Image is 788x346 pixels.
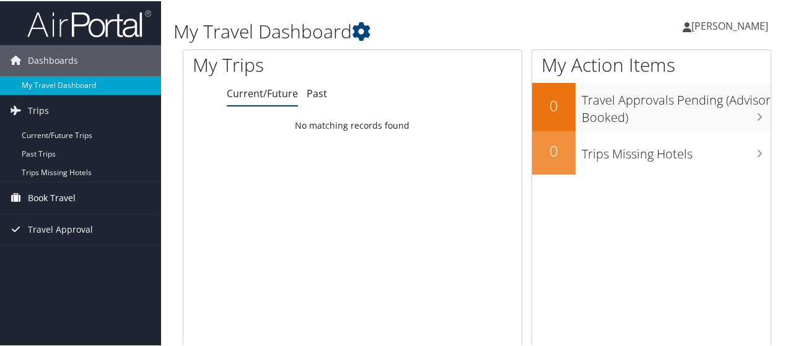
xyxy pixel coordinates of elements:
h1: My Trips [193,51,371,77]
h1: My Action Items [532,51,771,77]
a: [PERSON_NAME] [683,6,781,43]
a: 0Travel Approvals Pending (Advisor Booked) [532,82,771,129]
h3: Travel Approvals Pending (Advisor Booked) [582,84,771,125]
span: [PERSON_NAME] [691,18,768,32]
a: 0Trips Missing Hotels [532,130,771,173]
span: Book Travel [28,181,76,212]
img: airportal-logo.png [27,8,151,37]
h2: 0 [532,94,576,115]
h2: 0 [532,139,576,160]
h3: Trips Missing Hotels [582,138,771,162]
a: Current/Future [227,85,298,99]
span: Trips [28,94,49,125]
span: Travel Approval [28,213,93,244]
span: Dashboards [28,44,78,75]
a: Past [307,85,327,99]
h1: My Travel Dashboard [173,17,578,43]
td: No matching records found [183,113,522,136]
